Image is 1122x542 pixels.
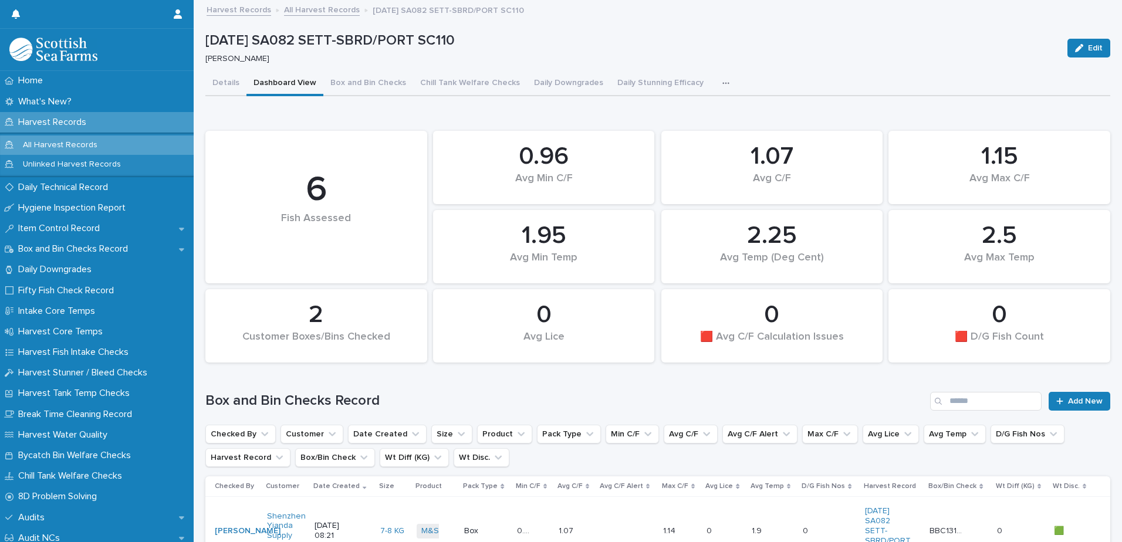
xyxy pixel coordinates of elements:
[13,182,117,193] p: Daily Technical Record
[802,425,858,443] button: Max C/F
[464,526,499,536] p: Box
[1067,39,1110,57] button: Edit
[453,142,635,171] div: 0.96
[205,392,925,409] h1: Box and Bin Checks Record
[908,300,1090,330] div: 0
[606,425,659,443] button: Min C/F
[380,526,404,536] a: 7-8 KG
[722,425,797,443] button: Avg C/F Alert
[225,169,407,211] div: 6
[908,331,1090,355] div: 🟥 D/G Fish Count
[681,172,863,197] div: Avg C/F
[908,172,1090,197] div: Avg Max C/F
[13,450,140,461] p: Bycatch Bin Welfare Checks
[13,264,101,275] p: Daily Downgrades
[600,480,643,493] p: Avg C/F Alert
[537,425,601,443] button: Pack Type
[280,425,343,443] button: Customer
[13,223,109,234] p: Item Control Record
[453,221,635,250] div: 1.95
[930,392,1042,411] input: Search
[13,306,104,317] p: Intake Core Temps
[380,448,449,467] button: Wt Diff (KG)
[431,425,472,443] button: Size
[454,448,509,467] button: Wt Disc.
[1049,392,1110,411] a: Add New
[664,425,718,443] button: Avg C/F
[707,524,714,536] p: 0
[13,202,135,214] p: Hygiene Inspection Report
[453,300,635,330] div: 0
[681,142,863,171] div: 1.07
[13,75,52,86] p: Home
[751,480,784,493] p: Avg Temp
[13,409,141,420] p: Break Time Cleaning Record
[13,326,112,337] p: Harvest Core Temps
[705,480,733,493] p: Avg Lice
[205,448,290,467] button: Harvest Record
[13,140,107,150] p: All Harvest Records
[930,524,966,536] p: BBC13108
[991,425,1064,443] button: D/G Fish Nos
[996,480,1035,493] p: Wt Diff (KG)
[207,2,271,16] a: Harvest Records
[610,72,711,96] button: Daily Stunning Efficacy
[453,172,635,197] div: Avg Min C/F
[225,212,407,249] div: Fish Assessed
[517,524,536,536] p: 0.96
[205,54,1053,64] p: [PERSON_NAME]
[663,524,678,536] p: 1.14
[323,72,413,96] button: Box and Bin Checks
[205,72,246,96] button: Details
[681,252,863,276] div: Avg Temp (Deg Cent)
[453,252,635,276] div: Avg Min Temp
[928,480,976,493] p: Box/Bin Check
[681,300,863,330] div: 0
[516,480,540,493] p: Min C/F
[863,425,919,443] button: Avg Lice
[313,480,360,493] p: Date Created
[752,524,764,536] p: 1.9
[13,96,81,107] p: What's New?
[1088,44,1103,52] span: Edit
[13,491,106,502] p: 8D Problem Solving
[215,526,280,536] a: [PERSON_NAME]
[379,480,394,493] p: Size
[908,221,1090,250] div: 2.5
[559,524,576,536] p: 1.07
[997,524,1005,536] p: 0
[205,32,1058,49] p: [DATE] SA082 SETT-SBRD/PORT SC110
[13,470,131,482] p: Chill Tank Welfare Checks
[681,331,863,355] div: 🟥 Avg C/F Calculation Issues
[13,117,96,128] p: Harvest Records
[13,388,139,399] p: Harvest Tank Temp Checks
[908,142,1090,171] div: 1.15
[13,160,130,170] p: Unlinked Harvest Records
[924,425,986,443] button: Avg Temp
[284,2,360,16] a: All Harvest Records
[803,524,810,536] p: 0
[215,480,254,493] p: Checked By
[1054,524,1066,536] p: 🟩
[527,72,610,96] button: Daily Downgrades
[1053,480,1080,493] p: Wt Disc.
[453,331,635,355] div: Avg Lice
[225,331,407,355] div: Customer Boxes/Bins Checked
[413,72,527,96] button: Chill Tank Welfare Checks
[864,480,916,493] p: Harvest Record
[315,521,349,541] p: [DATE] 08:21
[13,512,54,523] p: Audits
[463,480,498,493] p: Pack Type
[415,480,442,493] p: Product
[348,425,427,443] button: Date Created
[13,285,123,296] p: Fifty Fish Check Record
[295,448,375,467] button: Box/Bin Check
[421,526,465,536] a: M&S Select
[205,425,276,443] button: Checked By
[373,3,524,16] p: [DATE] SA082 SETT-SBRD/PORT SC110
[662,480,688,493] p: Max C/F
[225,300,407,330] div: 2
[1068,397,1103,405] span: Add New
[802,480,845,493] p: D/G Fish Nos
